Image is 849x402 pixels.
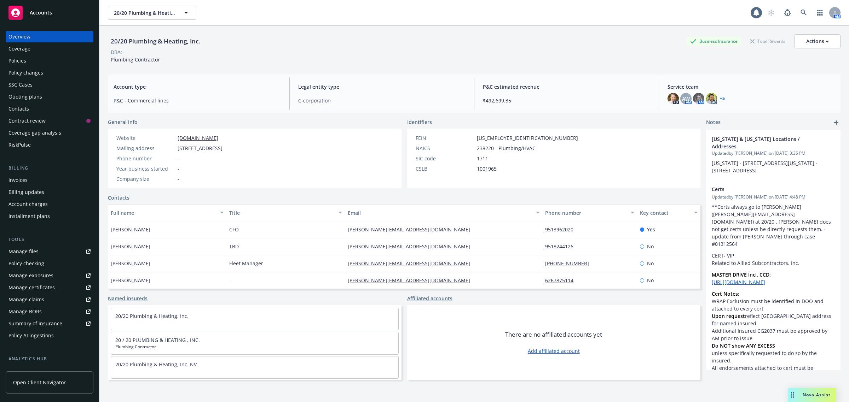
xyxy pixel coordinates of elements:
[8,79,33,90] div: SSC Cases
[647,260,654,267] span: No
[8,365,67,377] div: Loss summary generator
[13,379,66,386] span: Open Client Navigator
[806,35,829,48] div: Actions
[8,294,44,305] div: Manage claims
[6,246,93,257] a: Manage files
[712,194,835,200] span: Updated by [PERSON_NAME] on [DATE] 4:48 PM
[647,277,654,284] span: No
[6,91,93,102] a: Quoting plans
[687,37,741,46] div: Business Insurance
[706,118,721,127] span: Notes
[178,144,223,152] span: [STREET_ADDRESS]
[6,67,93,78] a: Policy changes
[8,55,26,66] div: Policies
[6,187,93,198] a: Billing updates
[6,365,93,377] a: Loss summary generator
[229,277,231,284] span: -
[111,260,150,267] span: [PERSON_NAME]
[8,258,44,269] div: Policy checking
[416,165,474,172] div: CSLB
[545,243,579,250] a: 9518244126
[229,226,239,233] span: CFO
[712,185,816,193] span: Certs
[712,312,835,327] li: reflect [GEOGRAPHIC_DATA] address for named insured
[788,388,836,402] button: Nova Assist
[747,37,789,46] div: Total Rewards
[111,243,150,250] span: [PERSON_NAME]
[178,175,179,183] span: -
[8,187,44,198] div: Billing updates
[111,48,124,56] div: DBA: -
[116,175,175,183] div: Company size
[8,270,53,281] div: Manage exposures
[8,306,42,317] div: Manage BORs
[712,342,775,349] strong: Do NOT show ANY EXCESS
[712,364,835,379] li: All endorsements attached to cert must be identified by name and number in DOO
[712,313,745,319] strong: Upon request
[6,3,93,23] a: Accounts
[115,361,197,368] a: 20/20 Plumbing & Heating, Inc. NV
[108,295,148,302] a: Named insureds
[114,9,175,17] span: 20/20 Plumbing & Heating, Inc.
[6,165,93,172] div: Billing
[116,144,175,152] div: Mailing address
[6,306,93,317] a: Manage BORs
[764,6,778,20] a: Start snowing
[780,6,795,20] a: Report a Bug
[6,127,93,138] a: Coverage gap analysis
[706,93,717,104] img: photo
[542,204,637,221] button: Phone number
[528,347,580,355] a: Add affiliated account
[416,134,474,142] div: FEIN
[712,203,835,248] p: **Certs always go to [PERSON_NAME] ([PERSON_NAME][EMAIL_ADDRESS][DOMAIN_NAME]) at 20/20 . [PERSON...
[6,236,93,243] div: Tools
[6,282,93,293] a: Manage certificates
[712,135,816,150] span: [US_STATE] & [US_STATE] Locations / Addresses
[348,260,476,267] a: [PERSON_NAME][EMAIL_ADDRESS][DOMAIN_NAME]
[803,392,831,398] span: Nova Assist
[114,83,281,90] span: Account type
[111,226,150,233] span: [PERSON_NAME]
[712,297,835,312] li: WRAP Exclusion must be identified in DOO and attached to every cert
[115,313,189,319] a: 20/20 Plumbing & Heating, Inc.
[108,6,196,20] button: 20/20 Plumbing & Heating, Inc.
[108,194,129,201] a: Contacts
[8,31,30,42] div: Overview
[797,6,811,20] a: Search
[712,290,739,297] strong: Cert Notes:
[108,118,138,126] span: General info
[640,209,690,217] div: Key contact
[116,165,175,172] div: Year business started
[6,31,93,42] a: Overview
[8,115,46,126] div: Contract review
[116,134,175,142] div: Website
[8,175,28,186] div: Invoices
[6,270,93,281] a: Manage exposures
[637,204,700,221] button: Key contact
[6,318,93,329] a: Summary of insurance
[8,199,48,210] div: Account charges
[407,118,432,126] span: Identifiers
[647,243,654,250] span: No
[505,330,602,339] span: There are no affiliated accounts yet
[668,83,835,90] span: Service team
[8,246,39,257] div: Manage files
[8,318,62,329] div: Summary of insurance
[6,103,93,114] a: Contacts
[6,330,93,341] a: Policy AI ingestions
[115,344,394,350] span: Plumbing Contractor
[6,55,93,66] a: Policies
[712,150,835,156] span: Updated by [PERSON_NAME] on [DATE] 3:35 PM
[111,277,150,284] span: [PERSON_NAME]
[178,155,179,162] span: -
[345,204,542,221] button: Email
[6,115,93,126] a: Contract review
[111,209,216,217] div: Full name
[8,139,31,150] div: RiskPulse
[8,211,50,222] div: Installment plans
[712,271,771,278] strong: MASTER DRIVE Incl. CCD:
[115,337,200,343] a: 20 / 20 PLUMBING & HEATING , INC.
[682,95,690,102] span: AW
[226,204,345,221] button: Title
[477,155,488,162] span: 1711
